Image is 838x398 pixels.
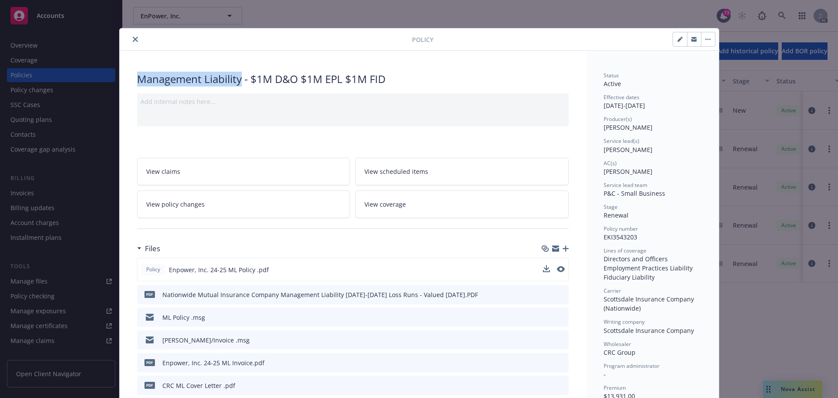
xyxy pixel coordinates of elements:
span: View scheduled items [364,167,428,176]
a: View claims [137,158,350,185]
span: Producer(s) [604,115,632,123]
span: CRC Group [604,348,635,356]
span: Carrier [604,287,621,294]
span: Program administrator [604,362,659,370]
h3: Files [145,243,160,254]
button: preview file [557,266,565,272]
span: Renewal [604,211,628,219]
div: Nationwide Mutual Insurance Company Management Liability [DATE]-[DATE] Loss Runs - Valued [DATE].PDF [162,290,478,299]
span: Enpower, Inc. 24-25 ML Policy .pdf [169,265,269,274]
div: ML Policy .msg [162,313,205,322]
button: download file [543,290,550,299]
button: download file [543,358,550,367]
span: EKI3543203 [604,233,637,241]
a: View policy changes [137,190,350,218]
div: Fiduciary Liability [604,273,701,282]
div: CRC ML Cover Letter .pdf [162,381,235,390]
button: preview file [557,336,565,345]
span: Stage [604,203,618,211]
button: download file [543,265,550,272]
span: Premium [604,384,626,391]
span: Effective dates [604,93,639,101]
span: Active [604,80,621,88]
div: Directors and Officers [604,254,701,263]
span: [PERSON_NAME] [604,167,653,176]
span: P&C - Small Business [604,189,665,197]
div: Add internal notes here... [141,97,565,106]
div: Files [137,243,160,254]
a: View scheduled items [355,158,569,185]
div: [PERSON_NAME]/Invoice .msg [162,336,250,345]
span: Policy [412,35,433,44]
span: Writing company [604,318,645,325]
span: - [604,370,606,378]
button: preview file [557,265,565,274]
button: preview file [557,358,565,367]
span: [PERSON_NAME] [604,145,653,154]
span: AC(s) [604,159,617,167]
button: preview file [557,290,565,299]
div: Enpower, Inc. 24-25 ML Invoice.pdf [162,358,264,367]
span: Scottsdale Insurance Company [604,326,694,335]
span: Wholesaler [604,340,631,348]
span: pdf [144,382,155,388]
button: preview file [557,381,565,390]
span: PDF [144,291,155,298]
span: Service lead team [604,181,647,189]
span: pdf [144,359,155,366]
span: Service lead(s) [604,137,639,145]
button: preview file [557,313,565,322]
span: Policy number [604,225,638,232]
button: download file [543,336,550,345]
span: View coverage [364,200,406,209]
button: close [130,34,141,45]
button: download file [543,265,550,274]
a: View coverage [355,190,569,218]
span: Status [604,72,619,79]
div: Employment Practices Liability [604,263,701,273]
button: download file [543,381,550,390]
div: [DATE] - [DATE] [604,93,701,110]
span: Scottsdale Insurance Company (Nationwide) [604,295,696,312]
button: download file [543,313,550,322]
span: [PERSON_NAME] [604,123,653,132]
span: Policy [144,266,162,273]
div: Management Liability - $1M D&O $1M EPL $1M FID [137,72,569,87]
span: Lines of coverage [604,247,646,254]
span: View policy changes [146,200,205,209]
span: View claims [146,167,180,176]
